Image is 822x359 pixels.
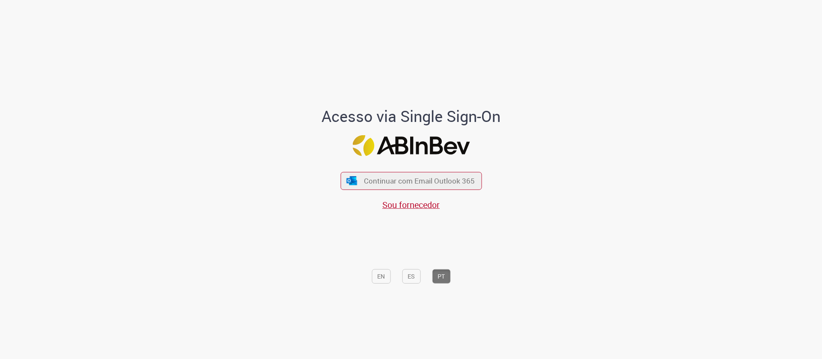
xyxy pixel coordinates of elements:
img: ícone Azure/Microsoft 360 [346,176,358,185]
button: EN [372,269,390,284]
a: Sou fornecedor [382,199,440,210]
img: Logo ABInBev [352,135,470,156]
button: ícone Azure/Microsoft 360 Continuar com Email Outlook 365 [340,172,482,190]
span: Continuar com Email Outlook 365 [364,176,475,186]
button: ES [402,269,420,284]
button: PT [432,269,450,284]
h1: Acesso via Single Sign-On [292,108,530,125]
